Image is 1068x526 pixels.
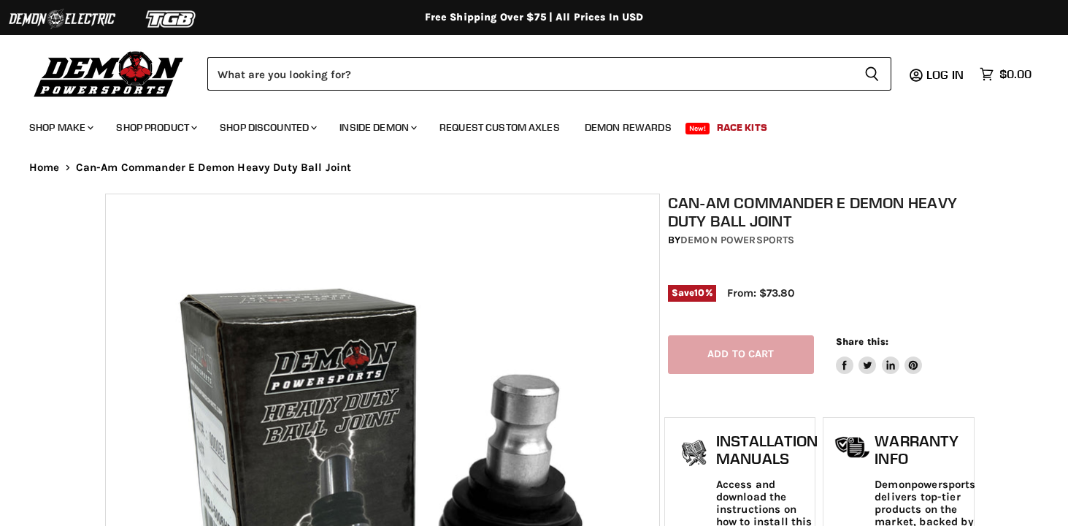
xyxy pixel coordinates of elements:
[706,113,778,142] a: Race Kits
[29,161,60,174] a: Home
[853,57,891,91] button: Search
[685,123,710,134] span: New!
[694,287,704,298] span: 10
[117,5,226,33] img: TGB Logo 2
[668,285,716,301] span: Save %
[836,336,888,347] span: Share this:
[920,68,972,81] a: Log in
[972,64,1039,85] a: $0.00
[834,436,871,459] img: warranty-icon.png
[668,194,971,230] h1: Can-Am Commander E Demon Heavy Duty Ball Joint
[727,286,794,300] span: From: $73.80
[574,113,683,142] a: Demon Rewards
[18,113,102,142] a: Shop Make
[18,107,1028,142] ul: Main menu
[926,67,964,82] span: Log in
[207,57,853,91] input: Search
[836,335,923,374] aside: Share this:
[999,67,1031,81] span: $0.00
[716,432,818,467] h1: Installation Manuals
[29,47,189,99] img: Demon Powersports
[329,113,426,142] a: Inside Demon
[668,232,971,248] div: by
[7,5,117,33] img: Demon Electric Logo 2
[875,432,975,467] h1: Warranty Info
[105,113,206,142] a: Shop Product
[429,113,571,142] a: Request Custom Axles
[209,113,326,142] a: Shop Discounted
[680,234,794,246] a: Demon Powersports
[207,57,891,91] form: Product
[76,161,352,174] span: Can-Am Commander E Demon Heavy Duty Ball Joint
[676,436,712,473] img: install_manual-icon.png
